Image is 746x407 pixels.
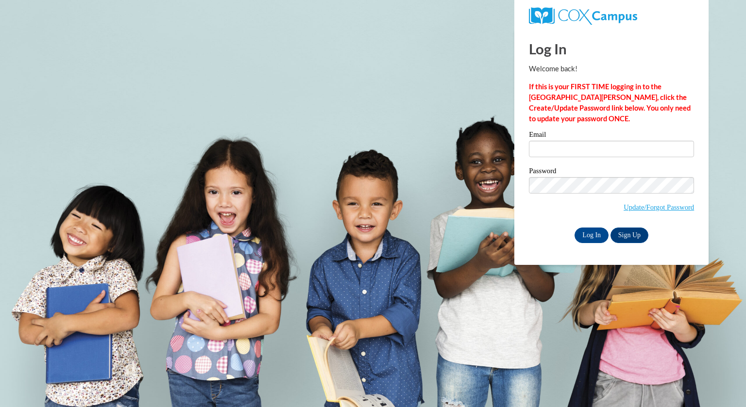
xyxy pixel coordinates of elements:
strong: If this is your FIRST TIME logging in to the [GEOGRAPHIC_DATA][PERSON_NAME], click the Create/Upd... [529,82,691,123]
input: Log In [575,228,609,243]
label: Password [529,167,694,177]
img: COX Campus [529,7,637,25]
h1: Log In [529,39,694,59]
label: Email [529,131,694,141]
a: Update/Forgot Password [624,203,694,211]
p: Welcome back! [529,64,694,74]
a: Sign Up [610,228,648,243]
a: COX Campus [529,11,637,19]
